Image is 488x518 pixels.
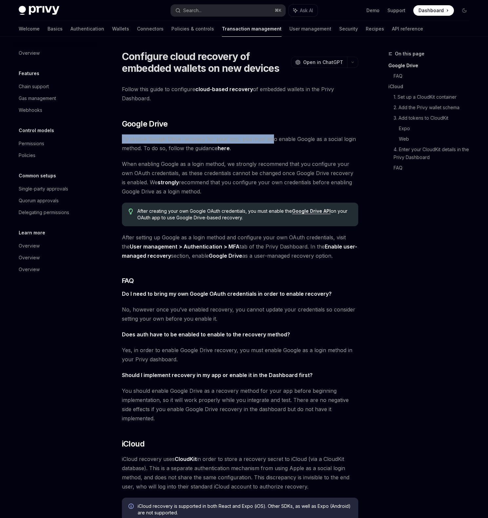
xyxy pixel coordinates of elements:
a: Dashboard [413,5,454,16]
a: iCloud [388,81,475,92]
span: ⌘ K [275,8,282,13]
a: Policies & controls [171,21,214,37]
a: FAQ [394,71,475,81]
svg: Tip [128,209,133,214]
span: FAQ [122,276,134,285]
strong: Google Drive [209,252,242,259]
strong: strongly [158,179,179,186]
span: Ask AI [300,7,313,14]
span: iCloud recovery uses in order to store a recovery secret to iCloud (via a CloudKit database). Thi... [122,454,358,491]
a: Policies [13,149,97,161]
a: Overview [13,252,97,264]
button: Open in ChatGPT [291,57,347,68]
span: After setting up Google as a login method and configure your own OAuth credentials, visit the tab... [122,233,358,260]
a: Demo [366,7,380,14]
button: Toggle dark mode [459,5,470,16]
div: Gas management [19,94,56,102]
strong: cloud-based recovery [195,86,253,92]
span: On this page [395,50,424,58]
h5: Learn more [19,229,45,237]
div: Overview [19,254,40,262]
div: Permissions [19,140,44,148]
a: Expo [399,123,475,134]
a: FAQ [394,163,475,173]
a: Connectors [137,21,164,37]
a: Webhooks [13,104,97,116]
a: Web [399,134,475,144]
div: Chain support [19,83,49,90]
button: Search...⌘K [171,5,285,16]
span: Google Drive [122,119,168,129]
h1: Configure cloud recovery of embedded wallets on new devices [122,50,288,74]
a: Permissions [13,138,97,149]
h5: Control models [19,127,54,134]
a: Chain support [13,81,97,92]
span: To enable Google Drive recovery for your app, you must also enable Google as a social login metho... [122,134,358,153]
a: User management [289,21,331,37]
div: Single-party approvals [19,185,68,193]
div: Policies [19,151,35,159]
span: After creating your own Google OAuth credentials, you must enable the on your OAuth app to use Go... [137,208,351,221]
a: Basics [48,21,63,37]
strong: User management > Authentication > MFA [130,243,240,250]
div: Search... [183,7,202,14]
img: dark logo [19,6,59,15]
a: Google Drive [388,60,475,71]
svg: Info [128,504,135,510]
span: Follow this guide to configure of embedded wallets in the Privy Dashboard. [122,85,358,103]
a: Overview [13,240,97,252]
h5: Common setups [19,172,56,180]
a: 3. Add tokens to CloudKit [394,113,475,123]
div: Webhooks [19,106,42,114]
a: Authentication [70,21,104,37]
a: CloudKit [175,456,197,463]
a: API reference [392,21,423,37]
div: Overview [19,242,40,250]
span: iCloud [122,439,145,449]
a: Delegating permissions [13,207,97,218]
a: 1. Set up a CloudKit container [394,92,475,102]
span: Dashboard [419,7,444,14]
a: Google Drive API [292,208,331,214]
h5: Features [19,70,39,77]
strong: Do I need to bring my own Google OAuth credentials in order to enable recovery? [122,290,332,297]
a: here [218,145,230,152]
a: Gas management [13,92,97,104]
div: Overview [19,49,40,57]
div: Quorum approvals [19,197,59,205]
span: Open in ChatGPT [303,59,343,66]
a: Overview [13,264,97,275]
a: Recipes [366,21,384,37]
span: No, however once you’ve enabled recovery, you cannot update your credentials so consider setting ... [122,305,358,323]
strong: Does auth have to be enabled to enable to the recovery method? [122,331,290,338]
div: Overview [19,266,40,273]
span: iCloud recovery is supported in both React and Expo (iOS). Other SDKs, as well as Expo (Android) ... [138,503,352,516]
a: Single-party approvals [13,183,97,195]
a: 4. Enter your CloudKit details in the Privy Dashboard [394,144,475,163]
div: Delegating permissions [19,209,69,216]
a: Support [387,7,405,14]
strong: Should I implement recovery in my app or enable it in the Dashboard first? [122,372,313,378]
a: Transaction management [222,21,282,37]
a: 2. Add the Privy wallet schema [394,102,475,113]
a: Welcome [19,21,40,37]
a: Quorum approvals [13,195,97,207]
a: Wallets [112,21,129,37]
button: Ask AI [289,5,318,16]
span: You should enable Google Drive as a recovery method for your app before beginning implementation,... [122,386,358,423]
span: Yes, in order to enable Google Drive recovery, you must enable Google as a login method in your P... [122,346,358,364]
a: Security [339,21,358,37]
a: Overview [13,47,97,59]
span: When enabling Google as a login method, we strongly recommend that you configure your own OAuth c... [122,159,358,196]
